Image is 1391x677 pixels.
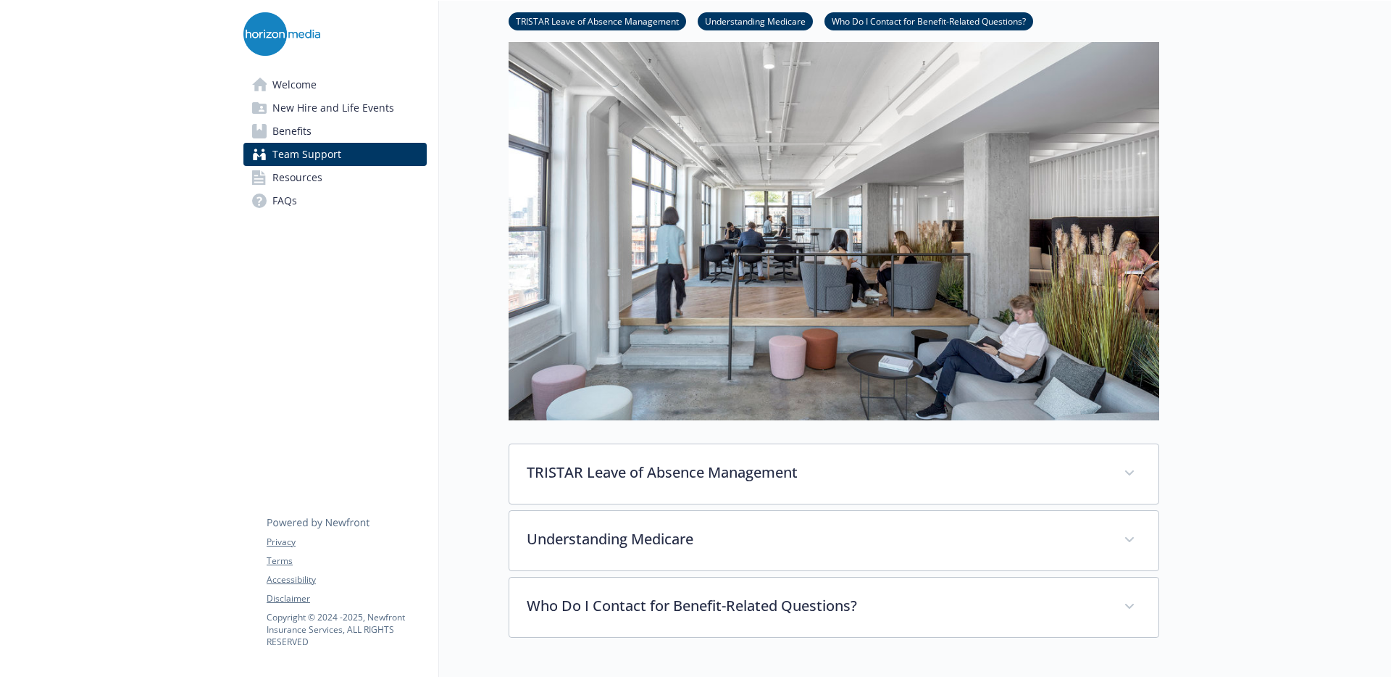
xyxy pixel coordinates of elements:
a: Accessibility [267,573,426,586]
a: TRISTAR Leave of Absence Management [509,14,686,28]
a: Welcome [243,73,427,96]
span: Team Support [272,143,341,166]
span: Benefits [272,120,312,143]
a: FAQs [243,189,427,212]
a: Disclaimer [267,592,426,605]
p: TRISTAR Leave of Absence Management [527,462,1106,483]
p: Understanding Medicare [527,528,1106,550]
p: Who Do I Contact for Benefit-Related Questions? [527,595,1106,617]
div: Understanding Medicare [509,511,1158,570]
a: Understanding Medicare [698,14,813,28]
span: Resources [272,166,322,189]
a: Benefits [243,120,427,143]
a: Resources [243,166,427,189]
span: Welcome [272,73,317,96]
p: Copyright © 2024 - 2025 , Newfront Insurance Services, ALL RIGHTS RESERVED [267,611,426,648]
a: Team Support [243,143,427,166]
div: TRISTAR Leave of Absence Management [509,444,1158,504]
img: team support page banner [509,39,1159,420]
a: Terms [267,555,426,568]
a: Privacy [267,536,426,549]
a: Who Do I Contact for Benefit-Related Questions? [824,14,1033,28]
a: New Hire and Life Events [243,96,427,120]
span: FAQs [272,189,297,212]
div: Who Do I Contact for Benefit-Related Questions? [509,578,1158,637]
span: New Hire and Life Events [272,96,394,120]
